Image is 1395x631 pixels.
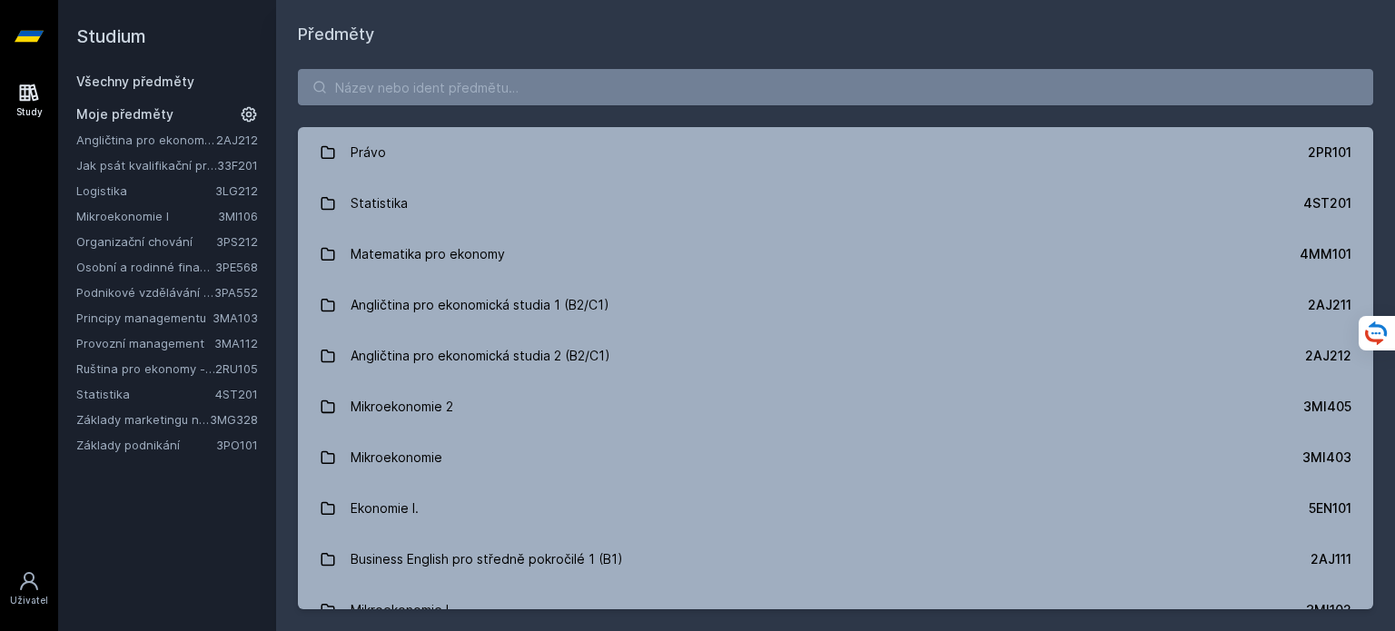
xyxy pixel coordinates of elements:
a: Jak psát kvalifikační práci [76,156,217,174]
a: Mikroekonomie 2 3MI405 [298,381,1373,432]
a: Všechny předměty [76,74,194,89]
div: Study [16,105,43,119]
div: 4ST201 [1303,194,1351,212]
a: Statistika [76,385,215,403]
a: 3MG328 [210,412,258,427]
div: Angličtina pro ekonomická studia 1 (B2/C1) [351,287,609,323]
a: 3LG212 [215,183,258,198]
input: Název nebo ident předmětu… [298,69,1373,105]
a: 2RU105 [215,361,258,376]
a: 3PO101 [216,438,258,452]
div: 3MI403 [1302,449,1351,467]
div: Angličtina pro ekonomická studia 2 (B2/C1) [351,338,610,374]
a: Organizační chování [76,232,216,251]
a: Uživatel [4,561,54,616]
span: Moje předměty [76,105,173,123]
div: Uživatel [10,594,48,607]
a: Mikroekonomie 3MI403 [298,432,1373,483]
a: 2AJ212 [216,133,258,147]
div: Ekonomie I. [351,490,419,527]
div: 3MI102 [1306,601,1351,619]
a: Osobní a rodinné finance [76,258,215,276]
div: Business English pro středně pokročilé 1 (B1) [351,541,623,577]
a: 3MI106 [218,209,258,223]
div: 2AJ211 [1308,296,1351,314]
a: 3PA552 [214,285,258,300]
a: Právo 2PR101 [298,127,1373,178]
div: Mikroekonomie I [351,592,449,628]
div: Matematika pro ekonomy [351,236,505,272]
a: Angličtina pro ekonomická studia 2 (B2/C1) 2AJ212 [298,330,1373,381]
a: Základy marketingu na internetu [76,410,210,429]
div: Mikroekonomie [351,439,442,476]
a: Mikroekonomie I [76,207,218,225]
div: 2AJ111 [1311,550,1351,568]
a: 4ST201 [215,387,258,401]
a: Principy managementu [76,309,213,327]
a: 3PE568 [215,260,258,274]
div: 2PR101 [1308,143,1351,162]
a: Podnikové vzdělávání v praxi [76,283,214,301]
div: Právo [351,134,386,171]
a: Ekonomie I. 5EN101 [298,483,1373,534]
div: 5EN101 [1309,499,1351,518]
a: Statistika 4ST201 [298,178,1373,229]
a: Business English pro středně pokročilé 1 (B1) 2AJ111 [298,534,1373,585]
a: 3MA103 [213,311,258,325]
a: 3MA112 [214,336,258,350]
a: Study [4,73,54,128]
a: Angličtina pro ekonomická studia 2 (B2/C1) [76,131,216,149]
a: Angličtina pro ekonomická studia 1 (B2/C1) 2AJ211 [298,280,1373,330]
div: 3MI405 [1303,398,1351,416]
a: 3PS212 [216,234,258,249]
a: Ruština pro ekonomy - středně pokročilá úroveň 1 (B1) [76,360,215,378]
a: 33F201 [217,158,258,173]
div: 4MM101 [1300,245,1351,263]
h1: Předměty [298,22,1373,47]
a: Matematika pro ekonomy 4MM101 [298,229,1373,280]
div: Statistika [351,185,408,222]
a: Provozní management [76,334,214,352]
div: Mikroekonomie 2 [351,389,453,425]
a: Základy podnikání [76,436,216,454]
div: 2AJ212 [1305,347,1351,365]
a: Logistika [76,182,215,200]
